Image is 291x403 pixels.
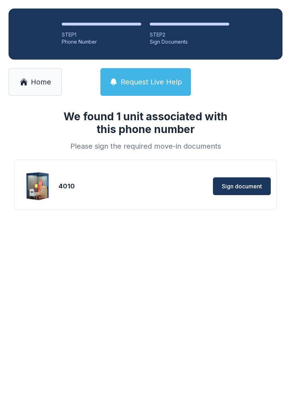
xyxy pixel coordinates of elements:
span: Request Live Help [121,77,182,87]
div: STEP 1 [62,31,141,38]
div: Please sign the required move-in documents [55,141,236,151]
div: Phone Number [62,38,141,45]
div: 4010 [59,181,144,191]
span: Sign document [222,182,262,191]
div: Sign Documents [150,38,229,45]
div: STEP 2 [150,31,229,38]
h1: We found 1 unit associated with this phone number [55,110,236,136]
span: Home [31,77,51,87]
